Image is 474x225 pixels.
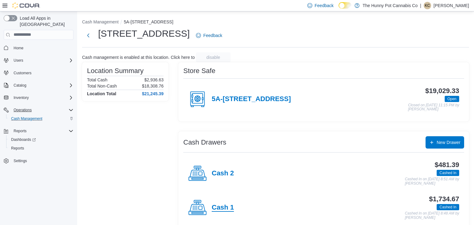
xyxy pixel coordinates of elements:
span: Reports [11,127,73,135]
button: Inventory [11,94,31,101]
button: Customers [1,68,76,77]
span: Cashed In [439,204,456,210]
span: Inventory [11,94,73,101]
span: Reports [14,129,27,133]
h1: [STREET_ADDRESS] [98,27,190,40]
button: Cash Management [6,114,76,123]
button: Operations [1,106,76,114]
span: New Drawer [437,139,460,145]
button: Reports [11,127,29,135]
button: Operations [11,106,34,114]
img: Cova [12,2,40,9]
p: $18,308.76 [142,84,164,88]
span: Operations [11,106,73,114]
button: Catalog [1,81,76,90]
span: disable [206,54,220,60]
a: Cash Management [9,115,45,122]
nav: An example of EuiBreadcrumbs [82,19,469,26]
button: Home [1,43,76,52]
button: Next [82,29,94,42]
span: Catalog [11,82,73,89]
nav: Complex example [4,41,73,182]
span: Feedback [203,32,222,39]
h6: Total Non-Cash [87,84,117,88]
h3: Location Summary [87,67,143,75]
span: Feedback [315,2,334,9]
span: Settings [11,157,73,165]
a: Reports [9,145,27,152]
span: Load All Apps in [GEOGRAPHIC_DATA] [17,15,73,27]
p: [PERSON_NAME] [434,2,469,9]
span: Catalog [14,83,26,88]
p: | [420,2,421,9]
button: Cash Management [82,19,118,24]
button: Inventory [1,93,76,102]
button: disable [196,52,231,62]
span: Cashed In [437,170,459,176]
p: Cash management is enabled at this location. Click here to [82,55,195,60]
a: Feedback [193,29,225,42]
span: KC [425,2,430,9]
button: New Drawer [426,136,464,149]
button: Settings [1,156,76,165]
span: Open [447,96,456,102]
span: Cash Management [9,115,73,122]
h3: $19,029.33 [425,87,459,95]
span: Dashboards [9,136,73,143]
input: Dark Mode [339,2,351,9]
span: Customers [14,71,31,76]
span: Users [11,57,73,64]
p: Cashed In on [DATE] 8:51 AM by [PERSON_NAME] [405,177,459,186]
a: Customers [11,69,34,77]
span: Settings [14,158,27,163]
button: Reports [1,127,76,135]
div: Kyle Chamaillard [424,2,431,9]
button: Catalog [11,82,29,89]
p: Closed on [DATE] 11:15 PM by [PERSON_NAME] [408,103,459,112]
span: Operations [14,108,32,112]
h3: Cash Drawers [183,139,226,146]
h4: 5A-[STREET_ADDRESS] [212,95,291,103]
button: 5A-[STREET_ADDRESS] [124,19,173,24]
button: Reports [6,144,76,153]
span: Cashed In [437,204,459,210]
h4: Cash 2 [212,170,234,178]
span: Reports [9,145,73,152]
span: Reports [11,146,24,151]
span: Dashboards [11,137,36,142]
span: Inventory [14,95,29,100]
span: Cash Management [11,116,42,121]
a: Home [11,44,26,52]
a: Dashboards [9,136,38,143]
p: $2,936.63 [144,77,164,82]
h3: Store Safe [183,67,215,75]
span: Cashed In [439,170,456,176]
h4: Location Total [87,91,116,96]
p: Cashed In on [DATE] 8:48 AM by [PERSON_NAME] [405,211,459,220]
h3: $481.39 [435,161,459,169]
span: Users [14,58,23,63]
h4: Cash 1 [212,204,234,212]
a: Dashboards [6,135,76,144]
a: Settings [11,157,29,165]
span: Home [14,46,23,51]
p: The Hunny Pot Cannabis Co [363,2,418,9]
span: Customers [11,69,73,77]
h6: Total Cash [87,77,107,82]
span: Home [11,44,73,52]
h3: $1,734.67 [429,195,459,203]
button: Users [1,56,76,65]
span: Open [445,96,459,102]
h4: $21,245.39 [142,91,164,96]
button: Users [11,57,26,64]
